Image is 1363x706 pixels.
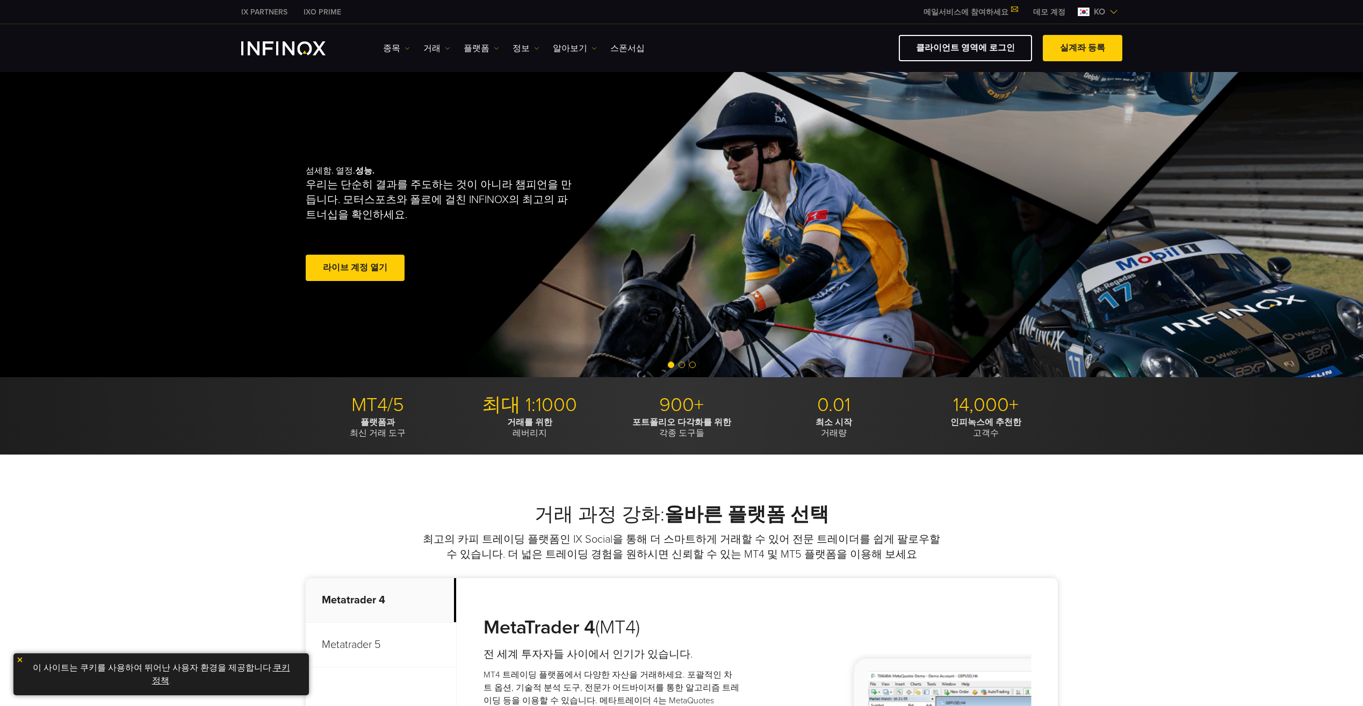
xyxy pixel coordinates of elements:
a: 정보 [513,42,539,55]
a: 거래 [423,42,450,55]
p: 각종 도구들 [610,417,754,438]
a: 메일서비스에 참여하세요 [915,8,1025,17]
span: Go to slide 3 [689,362,696,368]
p: 최신 거래 도구 [306,417,450,438]
strong: 성능. [355,165,374,176]
p: 레버리지 [458,417,602,438]
p: Metatrader 5 [306,623,456,667]
p: 최대 1:1000 [458,393,602,417]
h4: 전 세계 투자자들 사이에서 인기가 있습니다. [484,647,740,662]
a: INFINOX [295,6,349,18]
p: 거래량 [762,417,906,438]
span: ko [1090,5,1109,18]
h2: 거래 과정 강화: [306,503,1058,527]
h3: (MT4) [484,616,740,639]
a: 스폰서십 [610,42,645,55]
strong: 올바른 플랫폼 선택 [665,503,829,526]
strong: 포트폴리오 다각화를 위한 [632,417,731,428]
p: 14,000+ [914,393,1058,417]
a: 알아보기 [553,42,597,55]
strong: 플랫폼과 [360,417,395,428]
a: 라이브 계정 열기 [306,255,405,281]
a: 클라이언트 영역에 로그인 [899,35,1032,61]
p: 최고의 카피 트레이딩 플랫폼인 IX Social을 통해 더 스마트하게 거래할 수 있어 전문 트레이더를 쉽게 팔로우할 수 있습니다. 더 넓은 트레이딩 경험을 원하시면 신뢰할 수... [421,532,942,562]
a: INFINOX [233,6,295,18]
a: 플랫폼 [464,42,499,55]
p: 0.01 [762,393,906,417]
a: INFINOX MENU [1025,6,1073,18]
strong: MetaTrader 4 [484,616,595,639]
p: 900+ [610,393,754,417]
span: Go to slide 2 [679,362,685,368]
p: MT4/5 [306,393,450,417]
p: 우리는 단순히 결과를 주도하는 것이 아니라 챔피언을 만듭니다. 모터스포츠와 폴로에 걸친 INFINOX의 최고의 파트너십을 확인하세요. [306,177,576,222]
span: Go to slide 1 [668,362,674,368]
a: INFINOX Logo [241,41,351,55]
strong: 거래를 위한 [507,417,552,428]
p: 고객수 [914,417,1058,438]
div: 섬세함. 열정. [306,148,644,301]
strong: 최소 시작 [816,417,852,428]
img: yellow close icon [16,656,24,664]
p: 이 사이트는 쿠키를 사용하여 뛰어난 사용자 환경을 제공합니다. . [19,659,304,690]
a: 실계좌 등록 [1043,35,1122,61]
a: 종목 [383,42,410,55]
strong: 인피녹스에 추천한 [950,417,1021,428]
p: Metatrader 4 [306,578,456,623]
